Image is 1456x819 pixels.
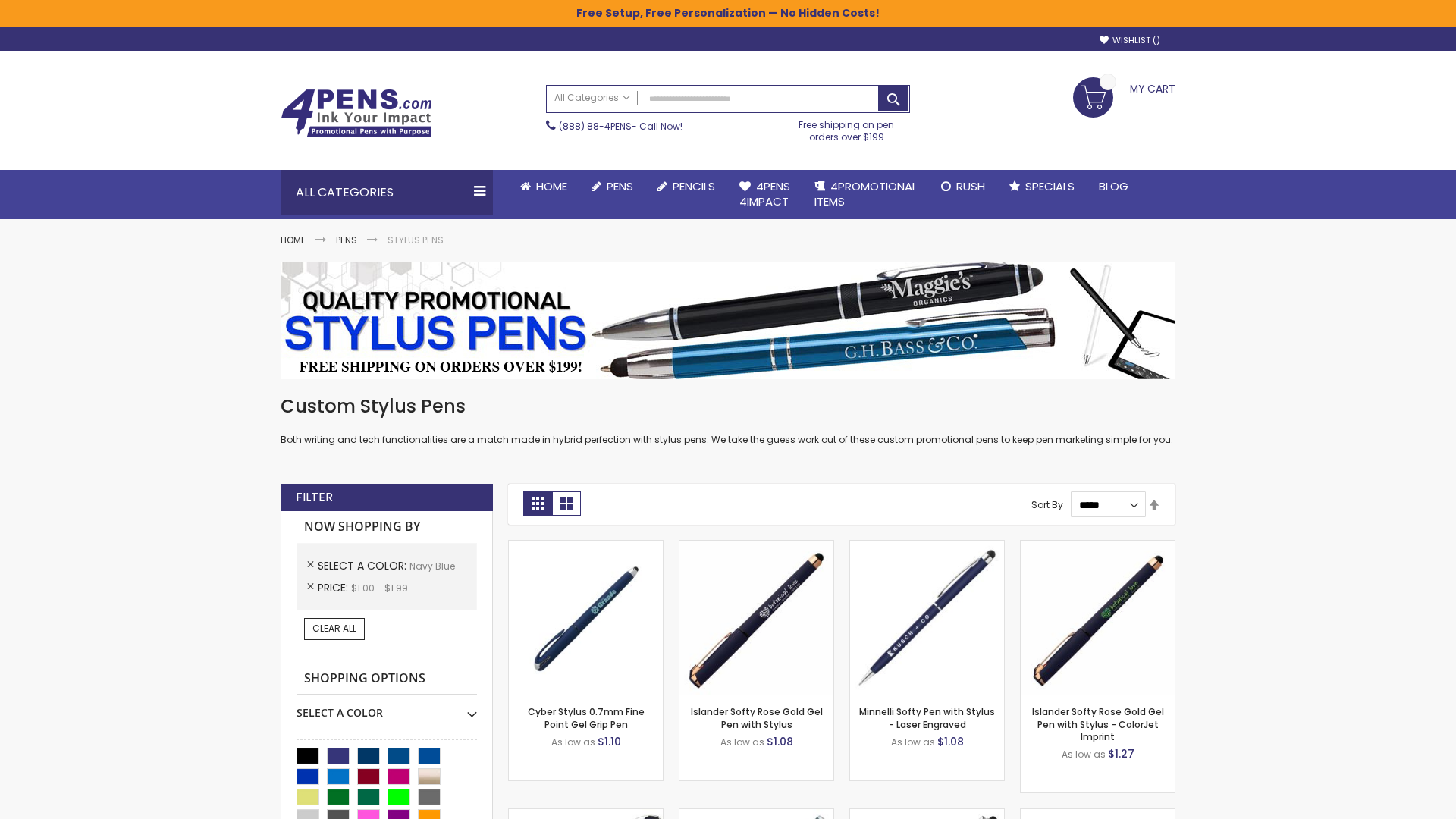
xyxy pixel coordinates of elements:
a: Rush [929,170,997,203]
span: As low as [1062,748,1106,761]
h1: Custom Stylus Pens [281,394,1175,419]
a: Minnelli Softy Pen with Stylus - Laser Engraved [859,705,995,730]
div: Both writing and tech functionalities are a match made in hybrid perfection with stylus pens. We ... [281,394,1175,447]
div: All Categories [281,170,493,215]
a: Specials [997,170,1087,203]
strong: Grid [523,491,552,516]
a: Islander Softy Rose Gold Gel Pen with Stylus [691,705,823,730]
a: Cyber Stylus 0.7mm Fine Point Gel Grip Pen [528,705,645,730]
span: Home [536,178,567,194]
a: Blog [1087,170,1141,203]
a: Islander Softy Rose Gold Gel Pen with Stylus - ColorJet Imprint-Navy Blue [1021,540,1175,553]
span: Price [318,580,351,595]
span: $1.27 [1108,746,1134,761]
span: $1.00 - $1.99 [351,582,408,595]
a: Islander Softy Rose Gold Gel Pen with Stylus-Navy Blue [679,540,833,553]
img: Islander Softy Rose Gold Gel Pen with Stylus-Navy Blue [679,541,833,695]
a: 4PROMOTIONALITEMS [802,170,929,219]
a: All Categories [547,86,638,111]
span: 4PROMOTIONAL ITEMS [814,178,917,209]
span: Specials [1025,178,1075,194]
span: Pencils [673,178,715,194]
a: 4Pens4impact [727,170,802,219]
strong: Now Shopping by [297,511,477,543]
label: Sort By [1031,498,1063,511]
img: Minnelli Softy Pen with Stylus - Laser Engraved-Navy Blue [850,541,1004,695]
span: As low as [891,736,935,748]
a: Cyber Stylus 0.7mm Fine Point Gel Grip Pen-Navy Blue [509,540,663,553]
span: Clear All [312,622,356,635]
img: 4Pens Custom Pens and Promotional Products [281,89,432,137]
span: Rush [956,178,985,194]
div: Select A Color [297,695,477,720]
a: Islander Softy Rose Gold Gel Pen with Stylus - ColorJet Imprint [1032,705,1164,742]
span: Pens [607,178,633,194]
span: All Categories [554,92,630,104]
span: Blog [1099,178,1128,194]
img: Stylus Pens [281,262,1175,379]
a: Wishlist [1100,35,1160,46]
a: Pens [579,170,645,203]
span: $1.10 [598,734,621,749]
a: Home [508,170,579,203]
div: Free shipping on pen orders over $199 [783,113,911,143]
a: (888) 88-4PENS [559,120,632,133]
a: Pencils [645,170,727,203]
strong: Shopping Options [297,663,477,695]
span: As low as [720,736,764,748]
span: Select A Color [318,558,409,573]
span: - Call Now! [559,120,682,133]
img: Cyber Stylus 0.7mm Fine Point Gel Grip Pen-Navy Blue [509,541,663,695]
a: Minnelli Softy Pen with Stylus - Laser Engraved-Navy Blue [850,540,1004,553]
a: Home [281,234,306,246]
a: Clear All [304,618,365,639]
span: 4Pens 4impact [739,178,790,209]
img: Islander Softy Rose Gold Gel Pen with Stylus - ColorJet Imprint-Navy Blue [1021,541,1175,695]
span: As low as [551,736,595,748]
strong: Filter [296,489,333,506]
strong: Stylus Pens [388,234,444,246]
a: Pens [336,234,357,246]
span: $1.08 [937,734,964,749]
span: $1.08 [767,734,793,749]
span: Navy Blue [409,560,455,573]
